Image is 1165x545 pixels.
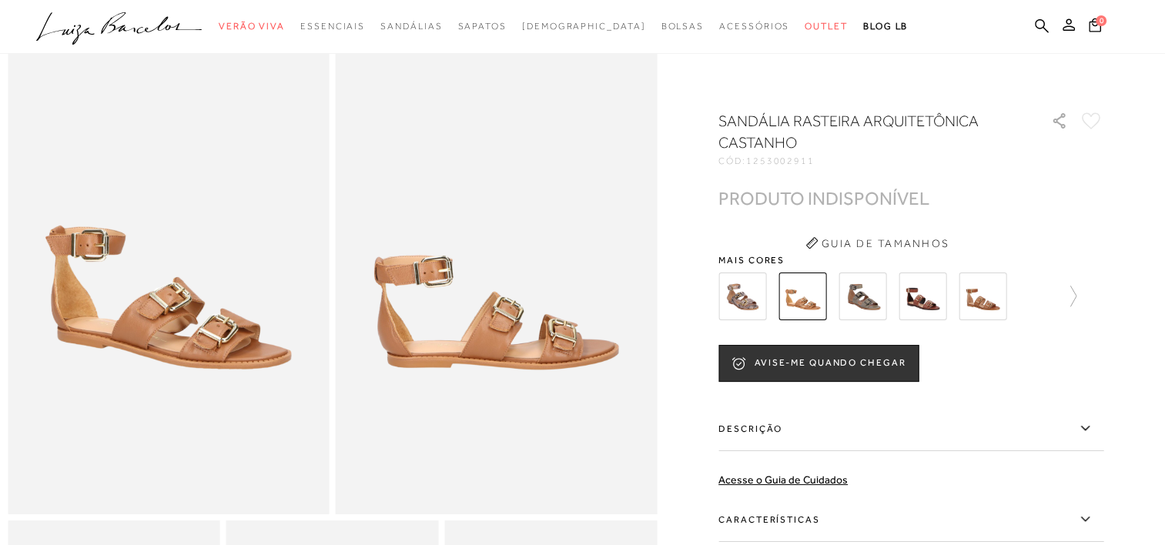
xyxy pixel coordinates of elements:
[746,155,815,166] span: 1253002911
[805,21,848,32] span: Outlet
[380,21,442,32] span: Sandálias
[863,21,908,32] span: BLOG LB
[336,32,658,514] img: image
[661,12,704,41] a: noSubCategoriesText
[863,12,908,41] a: BLOG LB
[719,21,789,32] span: Acessórios
[300,12,365,41] a: noSubCategoriesText
[839,272,886,320] img: Sandália rasteira arquitetônica cinza
[718,190,929,206] div: PRODUTO INDISPONÍVEL
[300,21,365,32] span: Essenciais
[718,156,1026,166] div: CÓD:
[219,21,285,32] span: Verão Viva
[805,12,848,41] a: noSubCategoriesText
[718,256,1103,265] span: Mais cores
[1096,15,1106,26] span: 0
[522,12,646,41] a: noSubCategoriesText
[522,21,646,32] span: [DEMOGRAPHIC_DATA]
[718,406,1103,451] label: Descrição
[899,272,946,320] img: SANDÁLIA RASTEIRA EM COURO CAFÉ COM FIVELAS
[959,272,1006,320] img: SANDÁLIA RASTEIRA EM COURO CARAMELO COM FIVELAS
[718,272,766,320] img: Sandália rasteira arquitetônica animal print
[219,12,285,41] a: noSubCategoriesText
[661,21,704,32] span: Bolsas
[800,231,954,256] button: Guia de Tamanhos
[457,21,506,32] span: Sapatos
[719,12,789,41] a: noSubCategoriesText
[8,32,330,514] img: image
[778,272,826,320] img: Sandália rasteira arquitetônica castanho
[457,12,506,41] a: noSubCategoriesText
[1084,17,1106,38] button: 0
[380,12,442,41] a: noSubCategoriesText
[718,110,1007,153] h1: Sandália rasteira arquitetônica castanho
[718,497,1103,542] label: Características
[718,345,919,382] button: AVISE-ME QUANDO CHEGAR
[718,473,848,486] a: Acesse o Guia de Cuidados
